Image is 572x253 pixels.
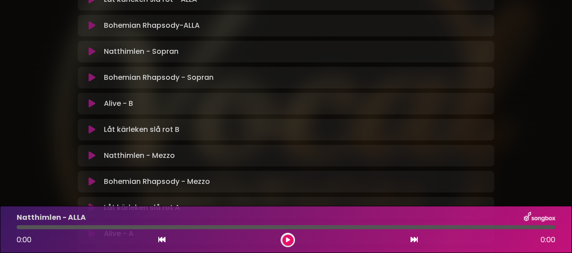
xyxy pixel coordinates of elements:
p: Låt kärleken slå rot A [104,202,180,213]
p: Bohemian Rhapsody-ALLA [104,20,200,31]
p: Bohemian Rhapsody - Sopran [104,72,214,83]
p: Alive - B [104,98,133,109]
p: Bohemian Rhapsody - Mezzo [104,176,210,187]
span: 0:00 [541,235,555,245]
span: 0:00 [17,235,31,245]
p: Natthimlen - ALLA [17,212,86,223]
p: Låt kärleken slå rot B [104,124,179,135]
p: Natthimlen - Sopran [104,46,179,57]
p: Natthimlen - Mezzo [104,150,175,161]
img: songbox-logo-white.png [524,212,555,223]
